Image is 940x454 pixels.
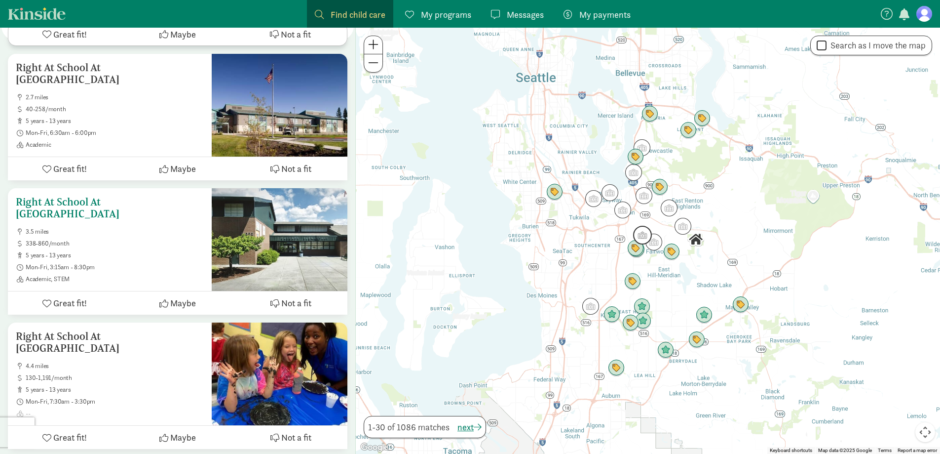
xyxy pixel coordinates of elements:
div: Click to see details [641,106,658,123]
button: Map camera controls [915,422,935,442]
span: Maybe [170,296,196,310]
span: 5 years - 13 years [26,251,204,259]
div: Click to see details [633,226,652,245]
div: Click to see details [732,296,749,313]
span: 1-30 of 1086 matches [368,420,450,434]
button: Great fit! [8,426,121,449]
div: Click to see details [634,298,650,315]
div: Click to see details [687,231,704,248]
div: Click to see details [636,187,652,204]
h5: Right At School At [GEOGRAPHIC_DATA] [16,196,204,220]
span: Maybe [170,28,196,41]
div: Click to see details [661,200,677,216]
a: Terms (opens in new tab) [878,448,892,453]
span: 338-860/month [26,240,204,248]
span: Not a fit [281,28,311,41]
span: Mon-Fri, 7:30am - 3:30pm [26,398,204,406]
span: Not a fit [281,162,311,175]
a: Report a map error [898,448,937,453]
button: Not a fit [234,157,347,180]
span: Mon-Fri, 3:15am - 8:30pm [26,263,204,271]
button: Keyboard shortcuts [770,447,812,454]
div: Click to see details [688,331,705,348]
span: Great fit! [53,431,87,444]
button: Not a fit [234,23,347,45]
span: Not a fit [281,296,311,310]
div: Click to see details [635,313,651,330]
span: Mon-Fri, 6:30am - 6:00pm [26,129,204,137]
div: Click to see details [628,241,645,258]
div: Click to see details [546,184,563,201]
button: next [457,420,482,434]
span: Great fit! [53,28,87,41]
div: Click to see details [694,110,711,127]
span: Maybe [170,162,196,175]
img: Google [358,441,391,454]
span: Great fit! [53,296,87,310]
a: Open this area in Google Maps (opens a new window) [358,441,391,454]
button: Maybe [121,157,234,180]
button: Great fit! [8,291,121,315]
button: Great fit! [8,23,121,45]
span: 5 years - 13 years [26,386,204,394]
div: Click to see details [627,240,644,257]
a: Kinside [8,7,66,20]
button: Great fit! [8,157,121,180]
div: Click to see details [614,202,631,218]
button: Not a fit [234,426,347,449]
button: Maybe [121,23,234,45]
span: My programs [421,8,471,21]
span: Academic, STEM [26,275,204,283]
label: Search as I move the map [827,40,926,51]
div: Click to see details [602,184,618,201]
div: Click to see details [603,306,620,323]
div: Click to see details [624,273,641,290]
div: Click to see details [651,179,668,196]
div: Click to see details [680,122,697,139]
div: Click to see details [663,244,680,260]
span: Maybe [170,431,196,444]
span: 2.7 miles [26,93,204,101]
h5: Right At School At [GEOGRAPHIC_DATA] [16,62,204,85]
button: Not a fit [234,291,347,315]
span: Messages [507,8,544,21]
div: Click to see details [627,149,644,165]
div: Click to see details [608,360,625,376]
span: 3.5 miles [26,228,204,236]
span: Map data ©2025 Google [818,448,872,453]
span: 130-1,191/month [26,374,204,382]
span: My payments [579,8,631,21]
span: 5 years - 13 years [26,117,204,125]
button: Maybe [121,291,234,315]
div: Click to see details [582,298,599,315]
span: Not a fit [281,431,311,444]
div: Click to see details [696,307,713,324]
div: Click to see details [675,218,691,235]
div: Click to see details [585,190,602,207]
div: Click to see details [657,342,674,359]
button: Maybe [121,426,234,449]
div: Click to see details [634,139,650,156]
div: Click to see details [645,234,662,250]
div: Click to see details [622,315,639,331]
span: Find child care [331,8,385,21]
div: Click to see details [625,164,642,181]
span: Great fit! [53,162,87,175]
span: Academic [26,141,204,149]
h5: Right At School At [GEOGRAPHIC_DATA] [16,330,204,354]
span: 4.4 miles [26,362,204,370]
span: 40-258/month [26,105,204,113]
